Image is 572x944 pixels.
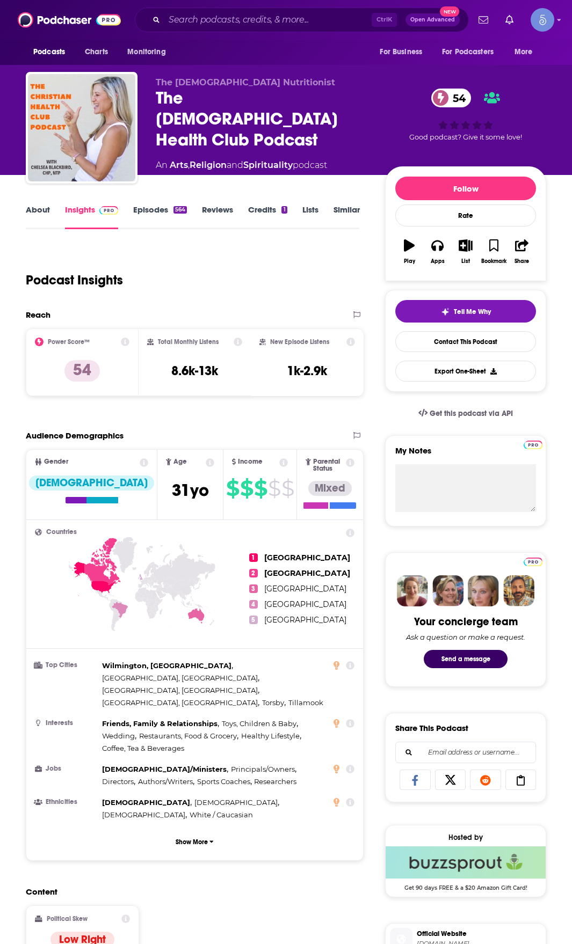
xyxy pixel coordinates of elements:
[397,575,428,606] img: Sydney Profile
[65,204,118,229] a: InsightsPodchaser Pro
[395,445,536,464] label: My Notes
[386,846,546,890] a: Buzzsprout Deal: Get 90 days FREE & a $20 Amazon Gift Card!
[135,8,469,32] div: Search podcasts, credits, & more...
[18,10,121,30] img: Podchaser - Follow, Share and Rate Podcasts
[410,400,522,427] a: Get this podcast via API
[227,160,243,170] span: and
[372,42,436,62] button: open menu
[173,458,187,465] span: Age
[102,718,219,730] span: ,
[26,204,50,229] a: About
[190,160,227,170] a: Religion
[287,363,327,379] h3: 1k-2.9k
[385,77,546,152] div: 54Good podcast? Give it some love!
[102,674,258,682] span: [GEOGRAPHIC_DATA], [GEOGRAPHIC_DATA]
[524,439,542,449] a: Pro website
[102,796,192,809] span: ,
[102,777,134,786] span: Directors
[26,430,124,441] h2: Audience Demographics
[423,232,451,271] button: Apps
[197,777,250,786] span: Sports Coaches
[249,600,258,609] span: 4
[197,775,252,788] span: ,
[26,42,79,62] button: open menu
[173,206,187,214] div: 564
[156,159,327,172] div: An podcast
[430,409,513,418] span: Get this podcast via API
[264,599,346,609] span: [GEOGRAPHIC_DATA]
[254,480,267,497] span: $
[102,798,190,807] span: [DEMOGRAPHIC_DATA]
[249,569,258,577] span: 2
[431,258,445,265] div: Apps
[47,915,88,923] h2: Political Skew
[452,232,480,271] button: List
[238,458,263,465] span: Income
[262,697,286,709] span: ,
[524,441,542,449] img: Podchaser Pro
[102,765,227,773] span: [DEMOGRAPHIC_DATA]/Ministers
[461,258,470,265] div: List
[380,45,422,60] span: For Business
[156,77,335,87] span: The [DEMOGRAPHIC_DATA] Nutritionist
[395,742,536,763] div: Search followers
[44,458,68,465] span: Gender
[400,770,431,790] a: Share on Facebook
[508,232,536,271] button: Share
[468,575,499,606] img: Jules Profile
[524,558,542,566] img: Podchaser Pro
[264,584,346,594] span: [GEOGRAPHIC_DATA]
[170,160,188,170] a: Arts
[395,204,536,226] div: Rate
[64,360,100,382] p: 54
[35,799,98,806] h3: Ethnicities
[308,481,352,496] div: Mixed
[441,308,450,316] img: tell me why sparkle
[507,42,546,62] button: open menu
[231,763,296,775] span: ,
[226,480,239,497] span: $
[395,177,536,200] button: Follow
[102,775,135,788] span: ,
[249,553,258,562] span: 1
[334,204,360,229] a: Similar
[241,730,301,742] span: ,
[231,765,295,773] span: Principals/Owners
[406,13,460,26] button: Open AdvancedNew
[35,832,354,852] button: Show More
[138,777,193,786] span: Authors/Writers
[248,204,287,229] a: Credits1
[524,556,542,566] a: Pro website
[270,338,329,346] h2: New Episode Listens
[102,763,228,775] span: ,
[288,698,323,707] span: Tillamook
[372,13,397,27] span: Ctrl K
[102,661,231,670] span: Wilmington, [GEOGRAPHIC_DATA]
[480,232,508,271] button: Bookmark
[222,719,296,728] span: Toys, Children & Baby
[531,8,554,32] span: Logged in as Spiral5-G1
[395,300,536,323] button: tell me why sparkleTell Me Why
[406,633,525,641] div: Ask a question or make a request.
[531,8,554,32] button: Show profile menu
[474,11,493,29] a: Show notifications dropdown
[102,660,233,672] span: ,
[171,363,218,379] h3: 8.6k-13k
[35,720,98,727] h3: Interests
[386,879,546,891] span: Get 90 days FREE & a $20 Amazon Gift Card!
[139,730,238,742] span: ,
[48,338,90,346] h2: Power Score™
[505,770,537,790] a: Copy Link
[138,775,194,788] span: ,
[139,731,237,740] span: Restaurants, Food & Grocery
[264,615,346,625] span: [GEOGRAPHIC_DATA]
[241,731,300,740] span: Healthy Lifestyle
[190,810,253,819] span: White / Caucasian
[481,258,506,265] div: Bookmark
[503,575,534,606] img: Jon Profile
[424,650,508,668] button: Send a message
[133,204,187,229] a: Episodes564
[102,731,135,740] span: Wedding
[243,160,293,170] a: Spirituality
[254,777,296,786] span: Researchers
